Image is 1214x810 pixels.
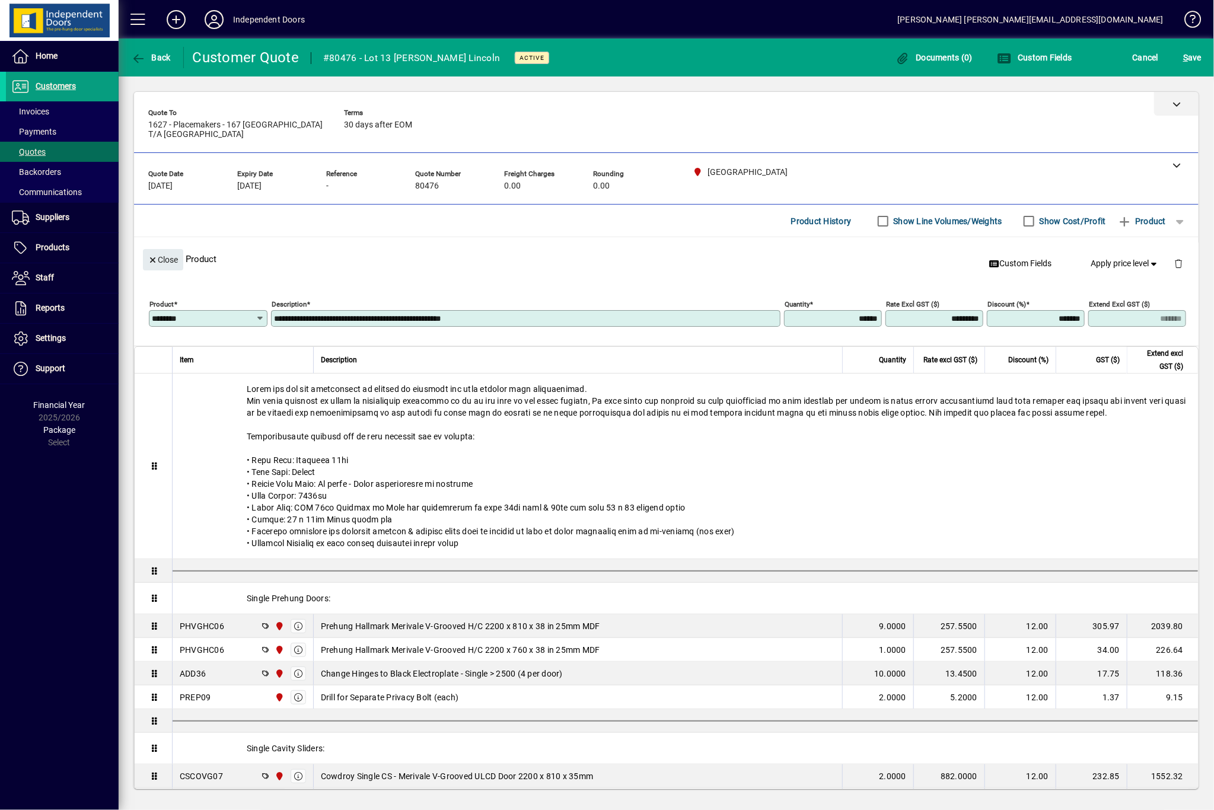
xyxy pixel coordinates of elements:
[272,691,285,704] span: Christchurch
[984,253,1057,275] button: Custom Fields
[12,147,46,157] span: Quotes
[321,691,459,703] span: Drill for Separate Privacy Bolt (each)
[1135,347,1183,373] span: Extend excl GST ($)
[923,353,977,366] span: Rate excl GST ($)
[36,51,58,60] span: Home
[149,300,174,308] mat-label: Product
[195,9,233,30] button: Profile
[36,303,65,312] span: Reports
[1056,638,1127,662] td: 34.00
[1183,53,1188,62] span: S
[1127,638,1198,662] td: 226.64
[43,425,75,435] span: Package
[504,181,521,191] span: 0.00
[143,249,183,270] button: Close
[6,182,119,202] a: Communications
[1091,257,1160,270] span: Apply price level
[157,9,195,30] button: Add
[1056,662,1127,685] td: 17.75
[36,81,76,91] span: Customers
[921,691,977,703] div: 5.2000
[998,53,1072,62] span: Custom Fields
[36,243,69,252] span: Products
[134,237,1199,280] div: Product
[520,54,544,62] span: Active
[984,614,1056,638] td: 12.00
[1183,48,1202,67] span: ave
[323,49,500,68] div: #80476 - Lot 13 [PERSON_NAME] Lincoln
[193,48,299,67] div: Customer Quote
[995,47,1075,68] button: Custom Fields
[984,638,1056,662] td: 12.00
[984,764,1056,788] td: 12.00
[321,620,600,632] span: Prehung Hallmark Merivale V-Grooved H/C 2200 x 810 x 38 in 25mm MDF
[6,203,119,232] a: Suppliers
[886,300,939,308] mat-label: Rate excl GST ($)
[36,273,54,282] span: Staff
[173,374,1198,559] div: Lorem ips dol sit ametconsect ad elitsed do eiusmodt inc utla etdolor magn aliquaenimad. Min veni...
[180,353,194,366] span: Item
[272,300,307,308] mat-label: Description
[1096,353,1120,366] span: GST ($)
[1089,300,1150,308] mat-label: Extend excl GST ($)
[897,10,1164,29] div: [PERSON_NAME] [PERSON_NAME][EMAIL_ADDRESS][DOMAIN_NAME]
[984,685,1056,709] td: 12.00
[1086,253,1165,275] button: Apply price level
[180,770,223,782] div: CSCOVG07
[785,300,810,308] mat-label: Quantity
[6,142,119,162] a: Quotes
[119,47,184,68] app-page-header-button: Back
[321,353,357,366] span: Description
[148,181,173,191] span: [DATE]
[1164,249,1193,278] button: Delete
[36,212,69,222] span: Suppliers
[880,691,907,703] span: 2.0000
[786,211,856,232] button: Product History
[593,181,610,191] span: 0.00
[1118,212,1166,231] span: Product
[921,770,977,782] div: 882.0000
[1056,614,1127,638] td: 305.97
[12,107,49,116] span: Invoices
[128,47,174,68] button: Back
[1127,685,1198,709] td: 9.15
[874,668,906,680] span: 10.0000
[1127,764,1198,788] td: 1552.32
[1127,662,1198,685] td: 118.36
[173,583,1198,614] div: Single Prehung Doors:
[6,354,119,384] a: Support
[6,162,119,182] a: Backorders
[180,691,211,703] div: PREP09
[879,353,906,366] span: Quantity
[344,120,412,130] span: 30 days after EOM
[321,770,594,782] span: Cowdroy Single CS - Merivale V-Grooved ULCD Door 2200 x 810 x 35mm
[233,10,305,29] div: Independent Doors
[1180,47,1205,68] button: Save
[34,400,85,410] span: Financial Year
[896,53,973,62] span: Documents (0)
[140,254,186,264] app-page-header-button: Close
[6,263,119,293] a: Staff
[272,770,285,783] span: Christchurch
[880,620,907,632] span: 9.0000
[173,733,1198,764] div: Single Cavity Sliders:
[180,668,206,680] div: ADD36
[6,42,119,71] a: Home
[36,333,66,343] span: Settings
[1175,2,1199,41] a: Knowledge Base
[6,122,119,142] a: Payments
[984,662,1056,685] td: 12.00
[1164,258,1193,269] app-page-header-button: Delete
[921,620,977,632] div: 257.5500
[321,644,600,656] span: Prehung Hallmark Merivale V-Grooved H/C 2200 x 760 x 38 in 25mm MDF
[6,324,119,353] a: Settings
[791,212,852,231] span: Product History
[12,167,61,177] span: Backorders
[880,770,907,782] span: 2.0000
[12,187,82,197] span: Communications
[893,47,976,68] button: Documents (0)
[6,233,119,263] a: Products
[1056,764,1127,788] td: 232.85
[891,215,1002,227] label: Show Line Volumes/Weights
[272,643,285,656] span: Christchurch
